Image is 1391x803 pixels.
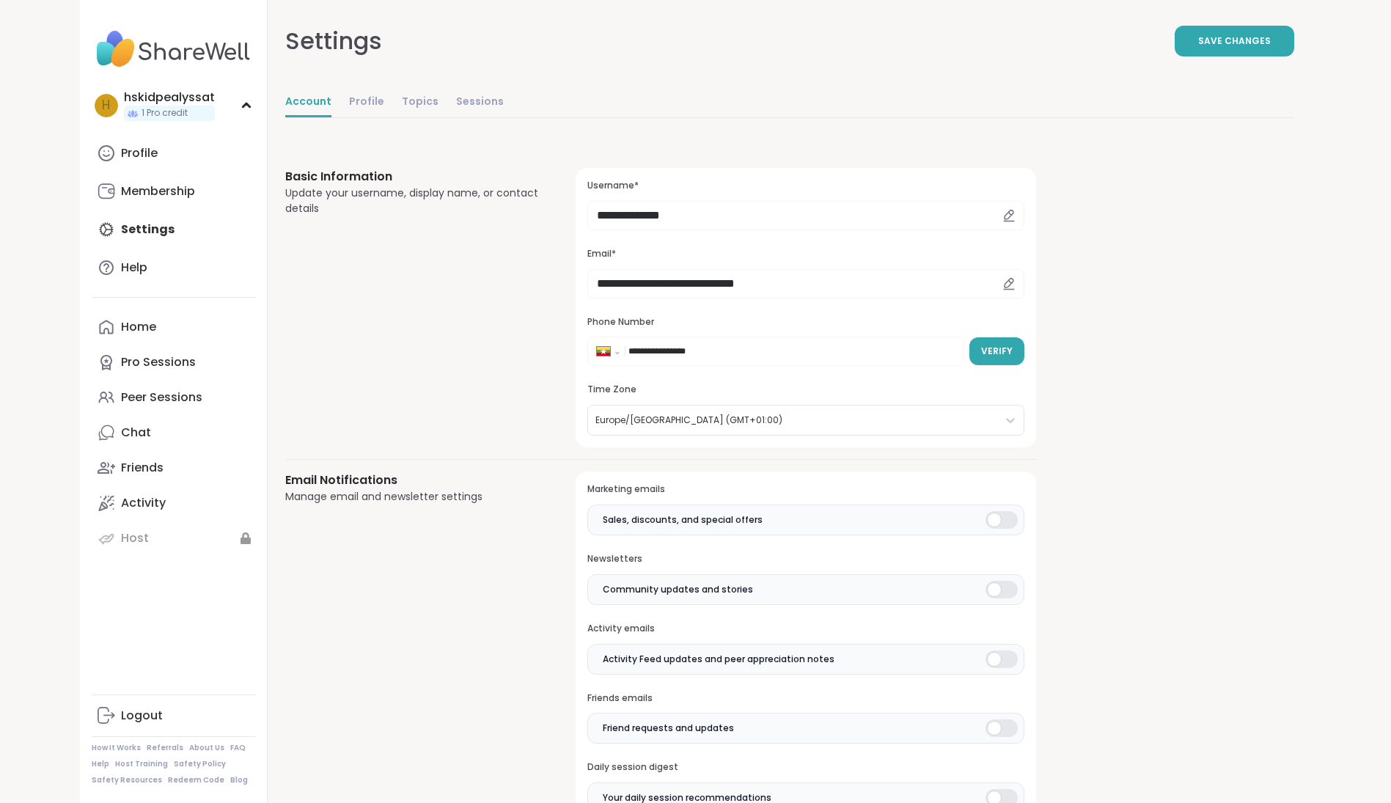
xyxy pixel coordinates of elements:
div: Home [121,319,156,335]
h3: Marketing emails [587,483,1024,496]
div: Update your username, display name, or contact details [285,186,541,216]
a: Help [92,759,109,769]
a: Topics [402,88,438,117]
div: Settings [285,23,382,59]
a: About Us [189,743,224,753]
h3: Phone Number [587,316,1024,329]
span: Activity Feed updates and peer appreciation notes [603,653,834,666]
span: h [102,96,110,115]
h3: Email Notifications [285,472,541,489]
h3: Activity emails [587,623,1024,635]
div: Help [121,260,147,276]
a: Friends [92,450,255,485]
div: hskidpealyssat [124,89,215,106]
div: Pro Sessions [121,354,196,370]
a: Host [92,521,255,556]
h3: Daily session digest [587,761,1024,774]
h3: Email* [587,248,1024,260]
h3: Friends emails [587,692,1024,705]
div: Membership [121,183,195,199]
a: How It Works [92,743,141,753]
span: Save Changes [1198,34,1271,48]
div: Logout [121,708,163,724]
div: Host [121,530,149,546]
a: Profile [92,136,255,171]
a: Membership [92,174,255,209]
div: Peer Sessions [121,389,202,406]
a: Account [285,88,331,117]
span: Verify [981,345,1013,358]
a: Referrals [147,743,183,753]
div: Activity [121,495,166,511]
a: Safety Policy [174,759,226,769]
img: ShareWell Nav Logo [92,23,255,75]
a: Logout [92,698,255,733]
h3: Time Zone [587,384,1024,396]
button: Verify [969,337,1024,365]
a: Sessions [456,88,504,117]
span: Community updates and stories [603,583,753,596]
a: Help [92,250,255,285]
a: Chat [92,415,255,450]
a: FAQ [230,743,246,753]
a: Activity [92,485,255,521]
div: Profile [121,145,158,161]
button: Save Changes [1175,26,1294,56]
a: Host Training [115,759,168,769]
div: Manage email and newsletter settings [285,489,541,505]
a: Safety Resources [92,775,162,785]
span: 1 Pro credit [142,107,188,120]
a: Redeem Code [168,775,224,785]
div: Friends [121,460,164,476]
a: Pro Sessions [92,345,255,380]
div: Chat [121,425,151,441]
a: Home [92,309,255,345]
span: Sales, discounts, and special offers [603,513,763,527]
h3: Username* [587,180,1024,192]
a: Profile [349,88,384,117]
span: Friend requests and updates [603,722,734,735]
h3: Basic Information [285,168,541,186]
a: Blog [230,775,248,785]
h3: Newsletters [587,553,1024,565]
a: Peer Sessions [92,380,255,415]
